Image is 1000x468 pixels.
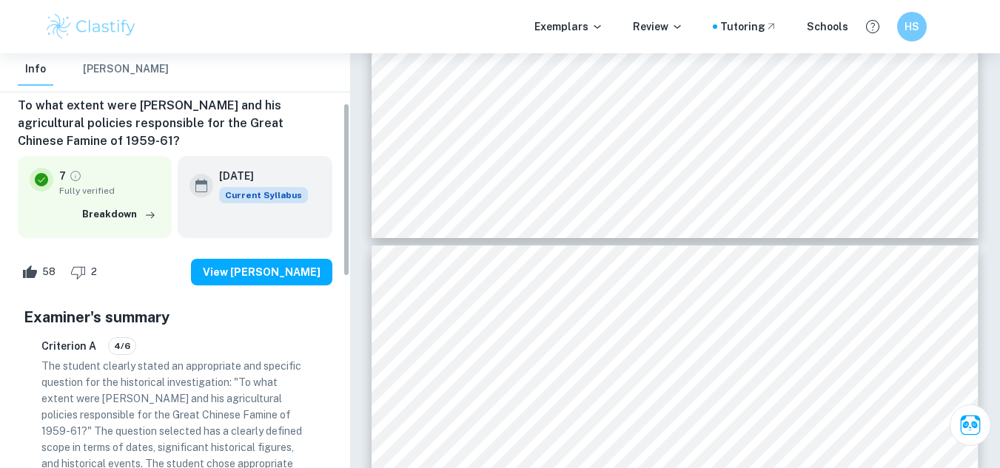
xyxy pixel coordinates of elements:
button: Ask Clai [950,404,991,446]
span: he claims [PERSON_NAME] made “official policy” ([PERSON_NAME] 174). Though these claims of influe... [445,421,981,433]
button: [PERSON_NAME] [83,53,169,86]
button: View [PERSON_NAME] [191,259,332,285]
span: book, was heavily influenced by [711,383,856,394]
span: from 1958. This charter, according [739,364,895,375]
div: Dislike [67,260,105,284]
p: 7 [59,168,66,184]
span: [GEOGRAPHIC_DATA] [DATE]-[DATE] [629,383,807,394]
img: Clastify logo [44,12,138,41]
span: Eight-Point Charter of Agriculture [581,364,736,375]
button: Info [18,53,53,86]
button: Help and Feedback [860,14,885,39]
span: “fraudulent” [DEMOGRAPHIC_DATA] biologist [PERSON_NAME] ideologies, which he dubs “Lysenkoism” an... [445,402,987,413]
a: Tutoring [720,18,777,35]
h6: [DATE] [219,168,296,184]
span: 58 [34,265,64,279]
a: Grade fully verified [69,169,82,183]
span: Current Syllabus [219,187,308,203]
span: Fully verified [59,184,160,197]
span: major agricultural reform, the [445,364,578,375]
button: Breakdown [78,203,160,225]
button: HS [897,12,927,41]
span: Section 2: Investigation [445,291,608,308]
p: Exemplars [534,18,603,35]
div: This exemplar is based on the current syllabus. Feel free to refer to it for inspiration/ideas wh... [219,187,308,203]
div: Like [18,260,64,284]
span: 3 [899,189,905,200]
span: 4/6 [109,339,135,353]
h5: Examiner's summary [24,306,326,328]
p: Review [633,18,683,35]
span: 2 [83,265,105,279]
span: to [DEMOGRAPHIC_DATA] historian [PERSON_NAME] in his [445,383,734,394]
span: [PERSON_NAME]’s attempt at an unproven, aggressive agricultural philosophy was mildly to blame fo... [482,325,965,336]
h6: To what extent were [PERSON_NAME] and his agricultural policies responsible for the Great Chinese... [18,97,332,150]
h6: HS [903,18,920,35]
a: Schools [807,18,848,35]
h6: Criterion A [41,338,96,354]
